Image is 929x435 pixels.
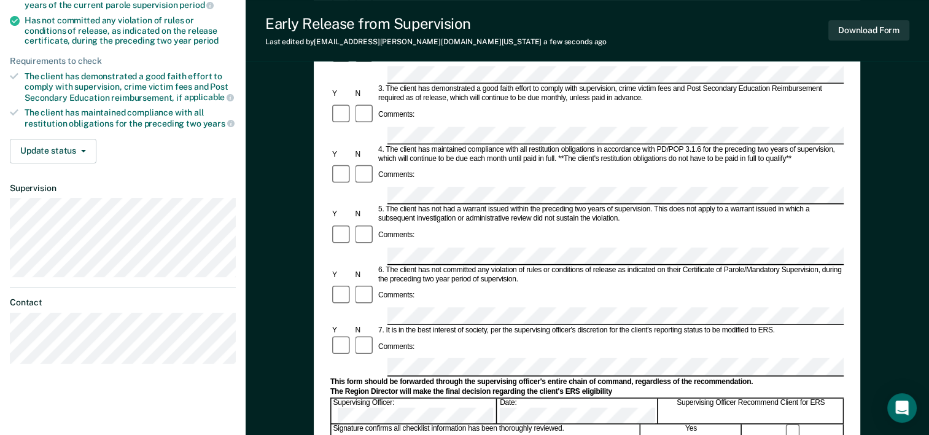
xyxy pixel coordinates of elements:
div: Has not committed any violation of rules or conditions of release, as indicated on the release ce... [25,15,236,46]
div: The client has maintained compliance with all restitution obligations for the preceding two [25,108,236,128]
div: Y [330,210,353,219]
div: Y [330,89,353,98]
div: Y [330,150,353,159]
div: Last edited by [EMAIL_ADDRESS][PERSON_NAME][DOMAIN_NAME][US_STATE] [265,37,607,46]
div: N [354,326,376,335]
span: a few seconds ago [543,37,607,46]
div: Early Release from Supervision [265,15,607,33]
div: Y [330,326,353,335]
div: Requirements to check [10,56,236,66]
div: 7. It is in the best interest of society, per the supervising officer's discretion for the client... [376,326,844,335]
div: 3. The client has demonstrated a good faith effort to comply with supervision, crime victim fees ... [376,85,844,103]
div: Supervising Officer: [332,398,497,424]
div: The Region Director will make the final decision regarding the client's ERS eligibility [330,387,844,396]
div: The client has demonstrated a good faith effort to comply with supervision, crime victim fees and... [25,71,236,103]
div: 6. The client has not committed any violation of rules or conditions of release as indicated on t... [376,265,844,284]
div: Supervising Officer Recommend Client for ERS [659,398,844,424]
div: Y [330,270,353,280]
div: N [354,210,376,219]
div: Comments: [376,342,416,351]
button: Update status [10,139,96,163]
div: Date: [498,398,658,424]
span: applicable [184,92,234,102]
span: years [203,119,235,128]
div: Comments: [376,231,416,240]
div: N [354,270,376,280]
dt: Contact [10,297,236,308]
div: Comments: [376,171,416,180]
dt: Supervision [10,183,236,194]
div: Comments: [376,110,416,119]
div: N [354,89,376,98]
div: Comments: [376,291,416,300]
div: Open Intercom Messenger [887,393,917,423]
div: 5. The client has not had a warrant issued within the preceding two years of supervision. This do... [376,205,844,224]
div: This form should be forwarded through the supervising officer's entire chain of command, regardle... [330,377,844,386]
div: N [354,150,376,159]
div: 4. The client has maintained compliance with all restitution obligations in accordance with PD/PO... [376,145,844,163]
span: period [193,36,219,45]
button: Download Form [828,20,909,41]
